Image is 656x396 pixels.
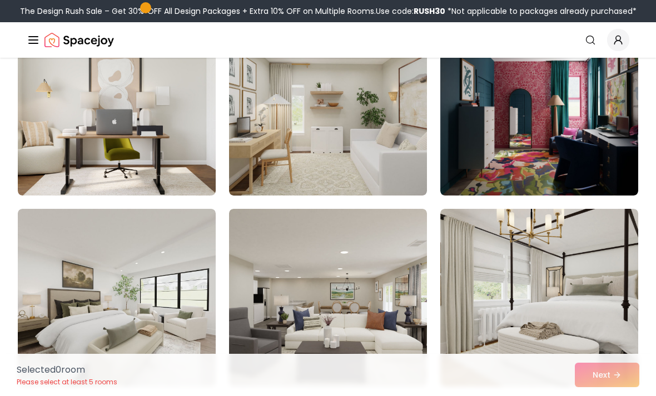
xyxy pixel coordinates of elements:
img: Room room-6 [440,18,638,196]
img: Room room-8 [229,209,427,387]
p: Please select at least 5 rooms [17,378,117,387]
b: RUSH30 [414,6,445,17]
nav: Global [27,22,629,58]
a: Spacejoy [44,29,114,51]
img: Room room-7 [18,209,216,387]
span: *Not applicable to packages already purchased* [445,6,637,17]
img: Room room-9 [440,209,638,387]
span: Use code: [376,6,445,17]
p: Selected 0 room [17,363,117,377]
div: The Design Rush Sale – Get 30% OFF All Design Packages + Extra 10% OFF on Multiple Rooms. [20,6,637,17]
img: Room room-5 [229,18,427,196]
img: Room room-4 [18,18,216,196]
img: Spacejoy Logo [44,29,114,51]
